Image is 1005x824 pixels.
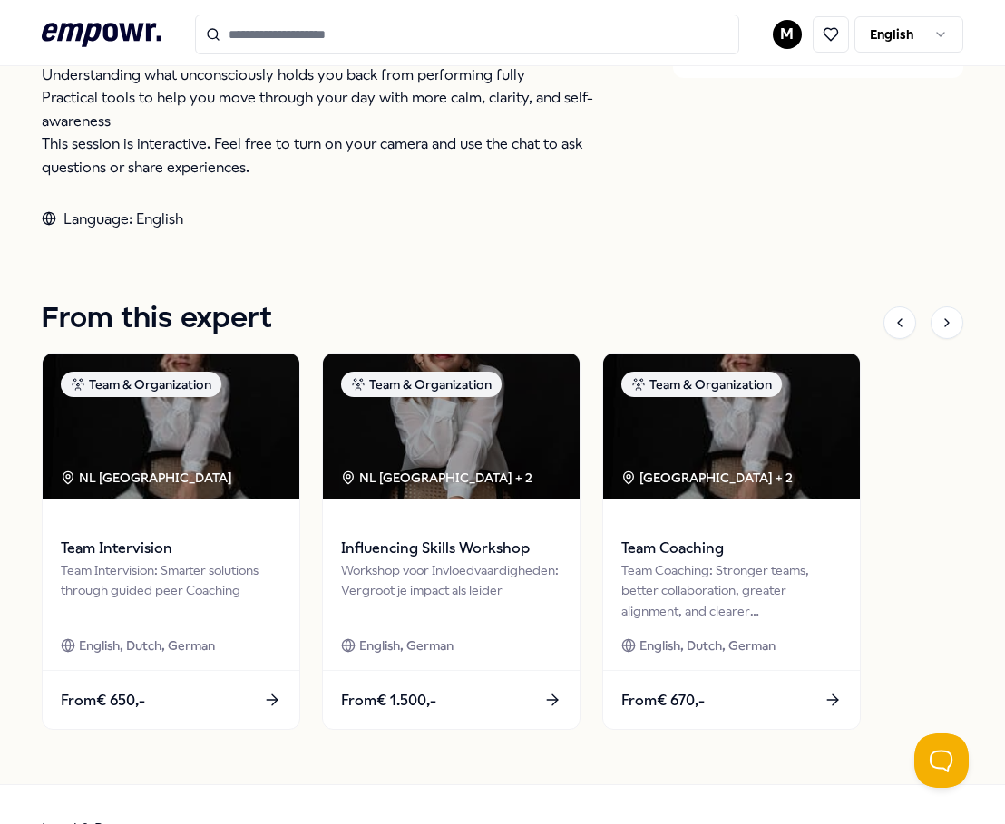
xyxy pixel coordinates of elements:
[195,15,739,54] input: Search for products, categories or subcategories
[602,353,861,730] a: package imageTeam & Organization[GEOGRAPHIC_DATA] + 2Team CoachingTeam Coaching: Stronger teams, ...
[61,689,145,713] span: From € 650,-
[42,86,600,132] p: Practical tools to help you move through your day with more calm, clarity, and self-awareness
[61,560,281,621] div: Team Intervision: Smarter solutions through guided peer Coaching
[621,689,705,713] span: From € 670,-
[341,537,561,560] span: Influencing Skills Workshop
[323,354,580,499] img: package image
[341,560,561,621] div: Workshop voor Invloedvaardigheden: Vergroot je impact als leider
[621,468,793,488] div: [GEOGRAPHIC_DATA] + 2
[621,372,782,397] div: Team & Organization
[42,132,600,179] p: This session is interactive. Feel free to turn on your camera and use the chat to ask questions o...
[42,296,272,342] h1: From this expert
[621,560,842,621] div: Team Coaching: Stronger teams, better collaboration, greater alignment, and clearer communication.
[61,537,281,560] span: Team Intervision
[359,635,454,655] span: English, German
[322,353,581,730] a: package imageTeam & OrganizationNL [GEOGRAPHIC_DATA] + 2Influencing Skills WorkshopWorkshop voor ...
[42,353,300,730] a: package imageTeam & OrganizationNL [GEOGRAPHIC_DATA] Team IntervisionTeam Intervision: Smarter so...
[603,354,860,499] img: package image
[61,372,221,397] div: Team & Organization
[42,63,600,87] p: Understanding what unconsciously holds you back from performing fully
[43,354,299,499] img: package image
[61,468,235,488] div: NL [GEOGRAPHIC_DATA]
[639,635,776,655] span: English, Dutch, German
[42,208,600,231] div: Language: English
[79,635,215,655] span: English, Dutch, German
[341,468,532,488] div: NL [GEOGRAPHIC_DATA] + 2
[621,537,842,560] span: Team Coaching
[341,689,436,713] span: From € 1.500,-
[914,733,969,788] iframe: Help Scout Beacon - Open
[773,20,802,49] button: M
[341,372,502,397] div: Team & Organization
